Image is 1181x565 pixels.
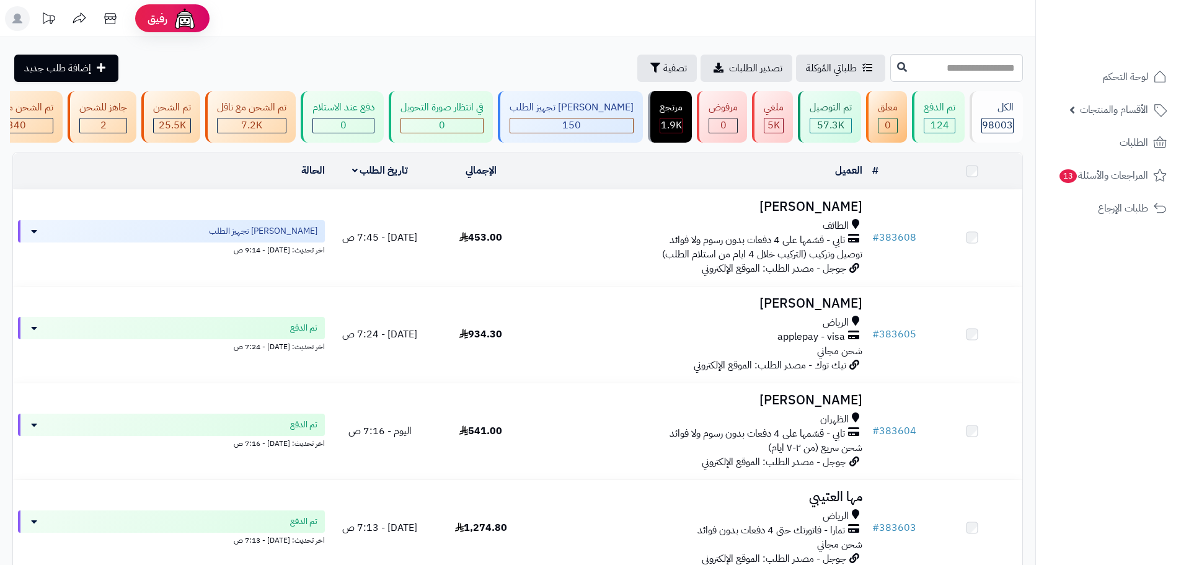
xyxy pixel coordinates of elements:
a: تحديثات المنصة [33,6,64,34]
h3: [PERSON_NAME] [536,393,862,407]
a: تم الشحن مع ناقل 7.2K [203,91,298,143]
span: [DATE] - 7:13 ص [342,520,417,535]
div: ملغي [764,100,784,115]
span: applepay - visa [777,330,845,344]
span: إضافة طلب جديد [24,61,91,76]
span: 1.9K [661,118,682,133]
span: رفيق [148,11,167,26]
div: مرتجع [660,100,683,115]
div: [PERSON_NAME] تجهيز الطلب [510,100,634,115]
span: توصيل وتركيب (التركيب خلال 4 ايام من استلام الطلب) [662,247,862,262]
div: معلق [878,100,898,115]
div: 0 [313,118,374,133]
span: # [872,327,879,342]
div: اخر تحديث: [DATE] - 7:24 ص [18,339,325,352]
a: #383603 [872,520,916,535]
span: تابي - قسّمها على 4 دفعات بدون رسوم ولا فوائد [670,233,845,247]
span: # [872,424,879,438]
span: تيك توك - مصدر الطلب: الموقع الإلكتروني [694,358,846,373]
span: 0 [439,118,445,133]
div: 25497 [154,118,190,133]
span: الأقسام والمنتجات [1080,101,1148,118]
a: مرتجع 1.9K [645,91,694,143]
span: 541.00 [459,424,502,438]
span: لوحة التحكم [1102,68,1148,86]
span: 124 [931,118,949,133]
div: مرفوض [709,100,738,115]
span: تم الدفع [290,322,317,334]
div: 2 [80,118,126,133]
a: العميل [835,163,862,178]
div: 0 [878,118,897,133]
a: لوحة التحكم [1043,62,1174,92]
span: تصفية [663,61,687,76]
span: # [872,520,879,535]
span: الظهران [820,412,849,427]
h3: [PERSON_NAME] [536,200,862,214]
span: شحن مجاني [817,344,862,358]
div: 1867 [660,118,682,133]
span: 934.30 [459,327,502,342]
div: جاهز للشحن [79,100,127,115]
a: في انتظار صورة التحويل 0 [386,91,495,143]
span: الطائف [823,219,849,233]
img: ai-face.png [172,6,197,31]
span: تمارا - فاتورتك حتى 4 دفعات بدون فوائد [697,523,845,538]
span: 340 [7,118,26,133]
a: تم الدفع 124 [909,91,967,143]
div: اخر تحديث: [DATE] - 7:16 ص [18,436,325,449]
span: 5K [767,118,780,133]
a: #383608 [872,230,916,245]
div: 0 [709,118,737,133]
span: تابي - قسّمها على 4 دفعات بدون رسوم ولا فوائد [670,427,845,441]
span: 0 [720,118,727,133]
a: [PERSON_NAME] تجهيز الطلب 150 [495,91,645,143]
span: جوجل - مصدر الطلب: الموقع الإلكتروني [702,455,846,469]
span: الرياض [823,509,849,523]
span: المراجعات والأسئلة [1058,167,1148,184]
h3: [PERSON_NAME] [536,296,862,311]
span: تم الدفع [290,419,317,431]
span: [PERSON_NAME] تجهيز الطلب [209,225,317,238]
a: تصدير الطلبات [701,55,792,82]
span: # [872,230,879,245]
span: 7.2K [241,118,262,133]
span: تصدير الطلبات [729,61,782,76]
span: الطلبات [1120,134,1148,151]
span: طلبات الإرجاع [1098,200,1148,217]
a: طلبات الإرجاع [1043,194,1174,223]
div: 150 [510,118,633,133]
span: 453.00 [459,230,502,245]
span: 0 [885,118,891,133]
div: تم الشحن [153,100,191,115]
a: تاريخ الطلب [352,163,409,178]
div: 57347 [810,118,851,133]
span: 1,274.80 [455,520,507,535]
a: طلباتي المُوكلة [796,55,885,82]
span: 0 [340,118,347,133]
a: ملغي 5K [750,91,795,143]
a: #383604 [872,424,916,438]
a: جاهز للشحن 2 [65,91,139,143]
div: في انتظار صورة التحويل [400,100,484,115]
span: 98003 [982,118,1013,133]
span: 25.5K [159,118,186,133]
span: [DATE] - 7:45 ص [342,230,417,245]
span: 57.3K [817,118,844,133]
div: 5024 [764,118,783,133]
span: [DATE] - 7:24 ص [342,327,417,342]
div: 124 [924,118,955,133]
div: تم التوصيل [810,100,852,115]
span: 13 [1059,169,1077,183]
div: اخر تحديث: [DATE] - 7:13 ص [18,533,325,546]
span: تم الدفع [290,515,317,528]
span: جوجل - مصدر الطلب: الموقع الإلكتروني [702,261,846,276]
a: تم الشحن 25.5K [139,91,203,143]
div: دفع عند الاستلام [312,100,374,115]
img: logo-2.png [1097,33,1169,60]
a: إضافة طلب جديد [14,55,118,82]
a: #383605 [872,327,916,342]
a: معلق 0 [864,91,909,143]
a: المراجعات والأسئلة13 [1043,161,1174,190]
span: اليوم - 7:16 ص [348,424,412,438]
